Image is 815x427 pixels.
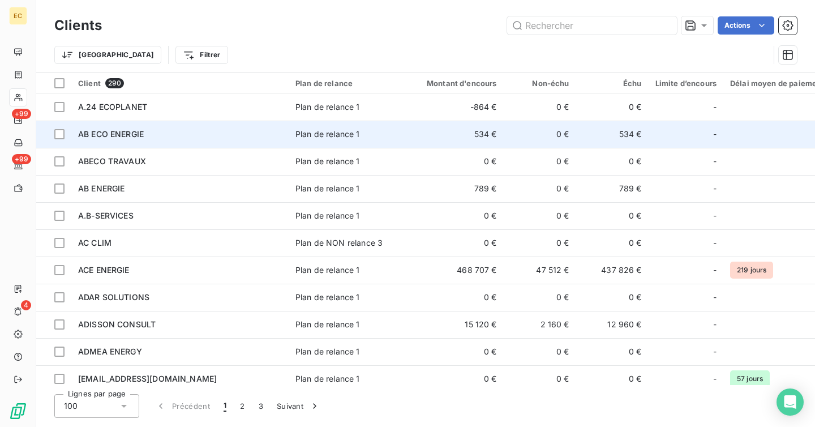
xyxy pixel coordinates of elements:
[718,16,774,35] button: Actions
[576,202,649,229] td: 0 €
[504,338,576,365] td: 0 €
[504,93,576,121] td: 0 €
[78,183,125,193] span: AB ENERGIE
[504,311,576,338] td: 2 160 €
[406,311,504,338] td: 15 120 €
[295,156,360,167] div: Plan de relance 1
[64,400,78,412] span: 100
[406,284,504,311] td: 0 €
[583,79,642,88] div: Échu
[576,284,649,311] td: 0 €
[78,79,101,88] span: Client
[12,154,31,164] span: +99
[224,400,226,412] span: 1
[295,129,360,140] div: Plan de relance 1
[406,202,504,229] td: 0 €
[233,394,251,418] button: 2
[504,202,576,229] td: 0 €
[576,338,649,365] td: 0 €
[576,121,649,148] td: 534 €
[217,394,233,418] button: 1
[406,229,504,257] td: 0 €
[9,7,27,25] div: EC
[713,346,717,357] span: -
[406,257,504,284] td: 468 707 €
[295,183,360,194] div: Plan de relance 1
[21,300,31,310] span: 4
[406,148,504,175] td: 0 €
[576,93,649,121] td: 0 €
[295,319,360,330] div: Plan de relance 1
[507,16,677,35] input: Rechercher
[730,262,773,279] span: 219 jours
[175,46,228,64] button: Filtrer
[295,210,360,221] div: Plan de relance 1
[713,129,717,140] span: -
[576,311,649,338] td: 12 960 €
[576,175,649,202] td: 789 €
[406,121,504,148] td: 534 €
[78,129,144,139] span: AB ECO ENERGIE
[576,229,649,257] td: 0 €
[713,183,717,194] span: -
[777,388,804,416] div: Open Intercom Messenger
[713,319,717,330] span: -
[713,264,717,276] span: -
[54,15,102,36] h3: Clients
[413,79,497,88] div: Montant d'encours
[252,394,270,418] button: 3
[78,102,147,112] span: A.24 ECOPLANET
[295,264,360,276] div: Plan de relance 1
[78,265,130,275] span: ACE ENERGIE
[713,373,717,385] span: -
[504,284,576,311] td: 0 €
[576,365,649,392] td: 0 €
[295,101,360,113] div: Plan de relance 1
[713,156,717,167] span: -
[504,148,576,175] td: 0 €
[576,257,649,284] td: 437 826 €
[406,175,504,202] td: 789 €
[730,370,770,387] span: 57 jours
[78,211,134,220] span: A.B-SERVICES
[713,101,717,113] span: -
[511,79,569,88] div: Non-échu
[406,338,504,365] td: 0 €
[78,156,146,166] span: ABECO TRAVAUX
[713,292,717,303] span: -
[54,46,161,64] button: [GEOGRAPHIC_DATA]
[148,394,217,418] button: Précédent
[295,346,360,357] div: Plan de relance 1
[504,229,576,257] td: 0 €
[576,148,649,175] td: 0 €
[655,79,717,88] div: Limite d’encours
[78,374,217,383] span: [EMAIL_ADDRESS][DOMAIN_NAME]
[295,373,360,385] div: Plan de relance 1
[270,394,327,418] button: Suivant
[78,347,142,356] span: ADMEA ENERGY
[406,93,504,121] td: -864 €
[295,79,400,88] div: Plan de relance
[9,402,27,420] img: Logo LeanPay
[295,292,360,303] div: Plan de relance 1
[295,237,383,249] div: Plan de NON relance 3
[713,237,717,249] span: -
[504,121,576,148] td: 0 €
[78,292,149,302] span: ADAR SOLUTIONS
[504,257,576,284] td: 47 512 €
[504,175,576,202] td: 0 €
[504,365,576,392] td: 0 €
[12,109,31,119] span: +99
[406,365,504,392] td: 0 €
[78,319,156,329] span: ADISSON CONSULT
[713,210,717,221] span: -
[78,238,111,247] span: AC CLIM
[105,78,124,88] span: 290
